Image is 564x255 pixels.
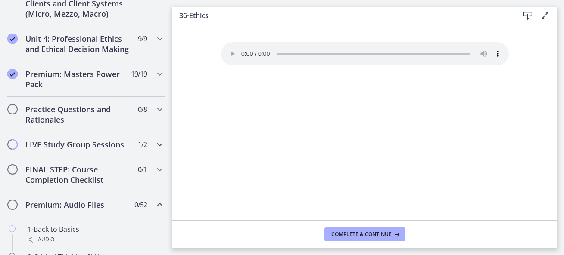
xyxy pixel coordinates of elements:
span: 0 / 1 [138,164,147,175]
i: Completed [7,69,18,79]
h2: LIVE Study Group Sessions [25,139,131,150]
h2: Premium: Audio Files [25,200,131,210]
span: 1 / 2 [138,139,147,150]
h3: 36-Ethics [179,10,505,21]
h2: Practice Questions and Rationales [25,104,131,125]
span: 19 / 19 [131,69,147,79]
span: 0 / 52 [134,200,147,210]
h2: FINAL STEP: Course Completion Checklist [25,164,131,185]
h2: Premium: Masters Power Pack [25,69,131,89]
div: 1-Back to Basics [28,224,162,245]
i: Completed [7,34,18,44]
h2: Unit 4: Professional Ethics and Ethical Decision Making [25,34,131,54]
span: Complete & continue [331,231,392,238]
span: 9 / 9 [138,34,147,44]
div: Audio [28,234,162,245]
button: Complete & continue [324,227,405,241]
span: 0 / 8 [138,104,147,114]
